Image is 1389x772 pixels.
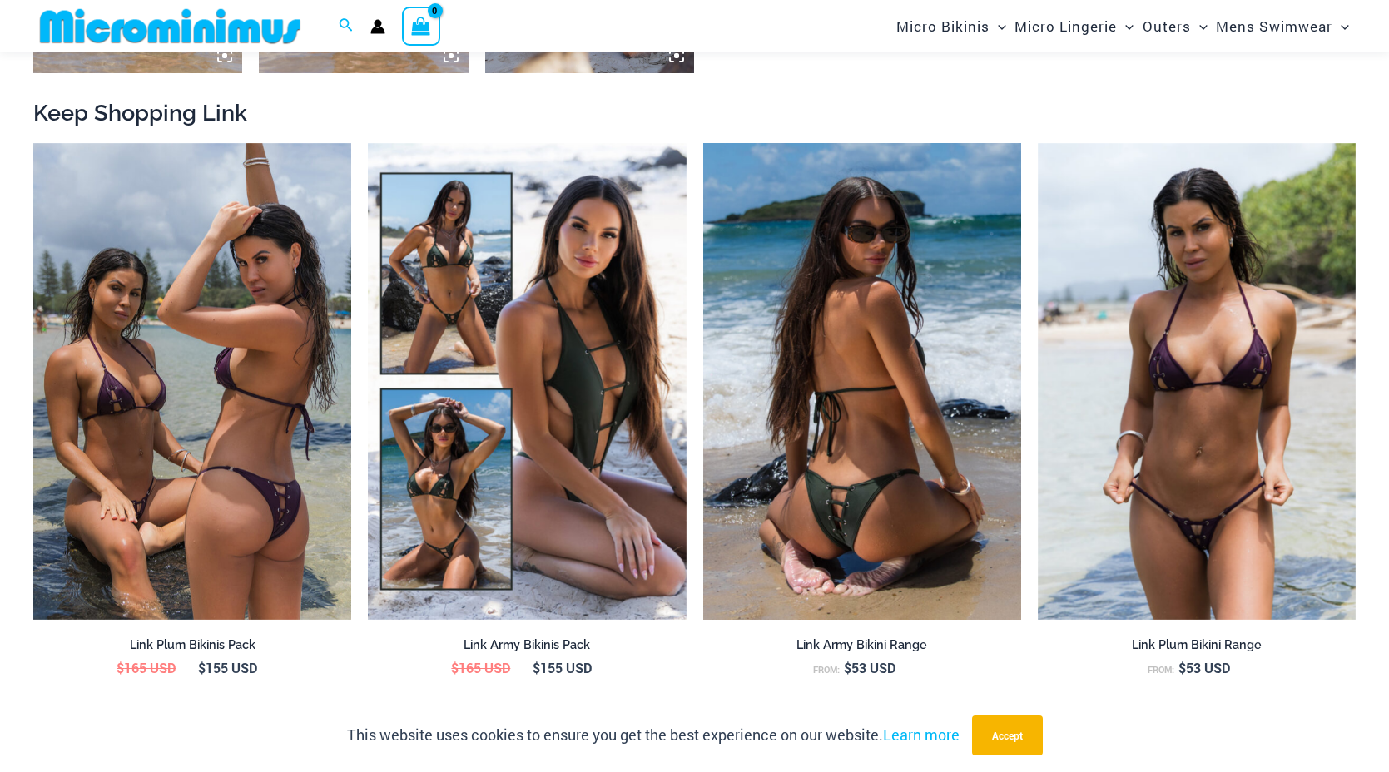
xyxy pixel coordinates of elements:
[1178,659,1186,676] span: $
[1332,5,1349,47] span: Menu Toggle
[198,659,206,676] span: $
[972,715,1043,755] button: Accept
[198,659,257,676] bdi: 155 USD
[402,7,440,45] a: View Shopping Cart, empty
[33,7,307,45] img: MM SHOP LOGO FLAT
[703,637,1021,659] a: Link Army Bikini Range
[451,659,510,676] bdi: 165 USD
[844,659,851,676] span: $
[1038,143,1356,620] img: Link Plum 3070 Tri Top 4580 Micro 01
[1148,664,1174,675] span: From:
[990,5,1006,47] span: Menu Toggle
[813,664,840,675] span: From:
[844,659,895,676] bdi: 53 USD
[703,637,1021,653] h2: Link Army Bikini Range
[33,143,351,620] img: Bikini Pack Plum
[703,143,1021,620] a: Link Army 3070 Tri Top 2031 Cheeky 08Link Army 3070 Tri Top 2031 Cheeky 10Link Army 3070 Tri Top ...
[368,143,686,620] img: Link Army Pack
[1212,5,1353,47] a: Mens SwimwearMenu ToggleMenu Toggle
[883,725,960,745] a: Learn more
[1038,143,1356,620] a: Link Plum 3070 Tri Top 4580 Micro 01Link Plum 3070 Tri Top 4580 Micro 05Link Plum 3070 Tri Top 45...
[33,98,1356,127] h2: Keep Shopping Link
[1143,5,1191,47] span: Outers
[533,659,540,676] span: $
[1038,637,1356,659] a: Link Plum Bikini Range
[370,19,385,34] a: Account icon link
[339,16,354,37] a: Search icon link
[1117,5,1134,47] span: Menu Toggle
[368,637,686,659] a: Link Army Bikinis Pack
[117,659,124,676] span: $
[896,5,990,47] span: Micro Bikinis
[1138,5,1212,47] a: OutersMenu ToggleMenu Toggle
[1178,659,1230,676] bdi: 53 USD
[451,659,459,676] span: $
[368,143,686,620] a: Link Army PackLink Army 3070 Tri Top 2031 Cheeky 06Link Army 3070 Tri Top 2031 Cheeky 06
[1191,5,1208,47] span: Menu Toggle
[703,143,1021,620] img: Link Army 3070 Tri Top 2031 Cheeky 10
[33,637,351,653] h2: Link Plum Bikinis Pack
[117,659,176,676] bdi: 165 USD
[1010,5,1138,47] a: Micro LingerieMenu ToggleMenu Toggle
[892,5,1010,47] a: Micro BikinisMenu ToggleMenu Toggle
[1014,5,1117,47] span: Micro Lingerie
[890,2,1356,50] nav: Site Navigation
[533,659,592,676] bdi: 155 USD
[33,143,351,620] a: Bikini Pack PlumLink Plum 3070 Tri Top 4580 Micro 04Link Plum 3070 Tri Top 4580 Micro 04
[33,637,351,659] a: Link Plum Bikinis Pack
[1038,637,1356,653] h2: Link Plum Bikini Range
[368,637,686,653] h2: Link Army Bikinis Pack
[347,723,960,748] p: This website uses cookies to ensure you get the best experience on our website.
[1216,5,1332,47] span: Mens Swimwear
